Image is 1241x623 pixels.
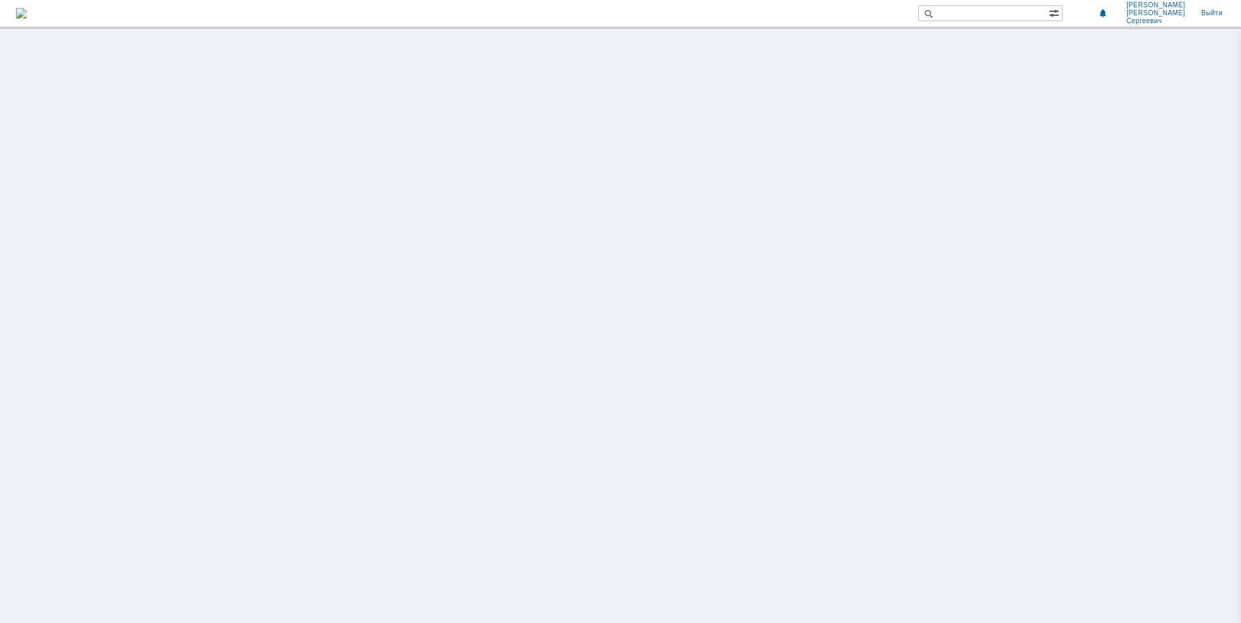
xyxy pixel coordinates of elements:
span: [PERSON_NAME] [1126,1,1185,9]
span: Сергеевич [1126,17,1185,25]
span: Расширенный поиск [1049,6,1062,19]
span: [PERSON_NAME] [1126,9,1185,17]
a: Перейти на домашнюю страницу [16,8,27,19]
img: logo [16,8,27,19]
